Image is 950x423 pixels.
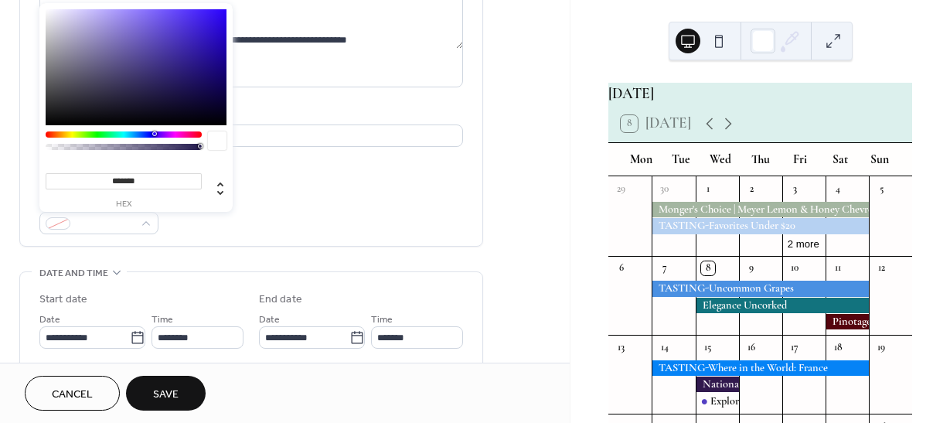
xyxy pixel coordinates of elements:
[126,376,206,411] button: Save
[259,312,280,328] span: Date
[46,200,202,209] label: hex
[652,281,868,296] div: TASTING-Uncommon Grapes
[788,340,802,354] div: 17
[621,143,661,176] div: Mon
[615,340,628,354] div: 13
[52,387,93,403] span: Cancel
[710,394,878,409] div: Explorer Club Release: Sierra Foothills
[788,182,802,196] div: 3
[615,261,628,275] div: 6
[152,312,173,328] span: Time
[820,143,860,176] div: Sat
[860,143,900,176] div: Sun
[615,182,628,196] div: 29
[652,218,868,234] div: TASTING-Favorites Under $20
[741,143,781,176] div: Thu
[781,235,826,251] button: 2 more
[701,182,715,196] div: 1
[831,261,845,275] div: 11
[744,182,758,196] div: 2
[652,360,868,376] div: TASTING-Where in the World: France
[39,265,108,281] span: Date and time
[259,292,302,308] div: End date
[696,298,869,313] div: Elegance Uncorked
[39,106,460,122] div: Location
[788,261,802,275] div: 10
[831,340,845,354] div: 18
[25,376,120,411] button: Cancel
[39,292,87,308] div: Start date
[658,340,672,354] div: 14
[874,340,888,354] div: 19
[780,143,820,176] div: Fri
[701,340,715,354] div: 15
[700,143,741,176] div: Wed
[371,312,393,328] span: Time
[696,394,739,409] div: Explorer Club Release: Sierra Foothills
[831,182,845,196] div: 4
[744,261,758,275] div: 9
[658,261,672,275] div: 7
[39,312,60,328] span: Date
[608,83,912,105] div: [DATE]
[153,387,179,403] span: Save
[874,261,888,275] div: 12
[874,182,888,196] div: 5
[652,202,868,217] div: Monger's Choice | Meyer Lemon & Honey Chevre
[658,182,672,196] div: 30
[696,377,739,392] div: National Moldy Cheese Day!
[661,143,701,176] div: Tue
[826,314,869,329] div: Pinotage Day!
[701,261,715,275] div: 8
[744,340,758,354] div: 16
